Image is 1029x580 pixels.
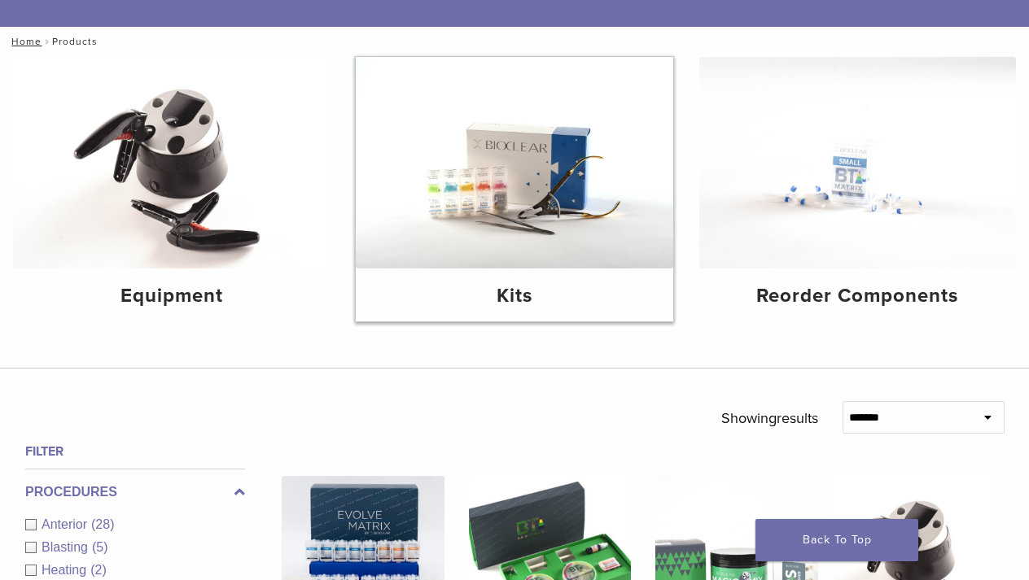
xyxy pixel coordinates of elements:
[13,57,330,268] img: Equipment
[356,57,672,321] a: Kits
[699,57,1016,268] img: Reorder Components
[42,37,52,46] span: /
[13,57,330,321] a: Equipment
[699,57,1016,321] a: Reorder Components
[721,401,818,435] p: Showing results
[42,563,90,577] span: Heating
[42,517,91,531] span: Anterior
[92,540,108,554] span: (5)
[42,540,92,554] span: Blasting
[26,281,317,311] h4: Equipment
[91,517,114,531] span: (28)
[369,281,659,311] h4: Kits
[356,57,672,268] img: Kits
[7,36,42,47] a: Home
[25,482,245,502] label: Procedures
[755,519,918,561] a: Back To Top
[25,442,245,461] h4: Filter
[712,281,1003,311] h4: Reorder Components
[90,563,107,577] span: (2)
